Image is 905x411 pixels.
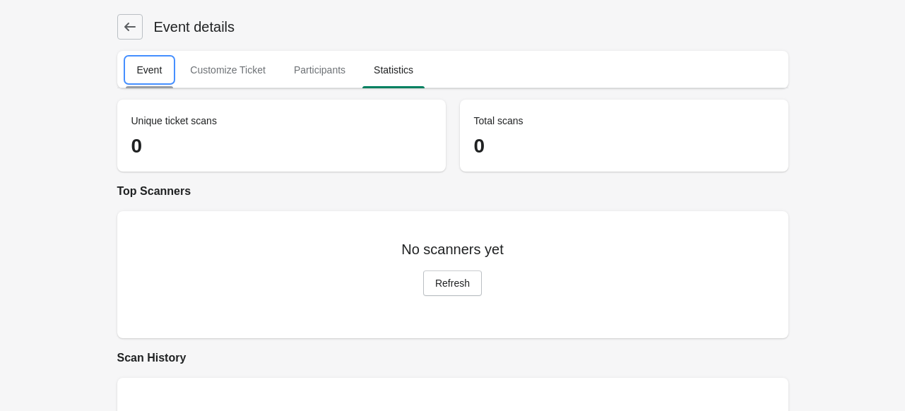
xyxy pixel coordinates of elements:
span: Participants [283,57,357,83]
p: 0 [131,135,432,157]
h3: Unique ticket scans [131,114,432,128]
p: No scanners yet [401,239,504,259]
span: Customize Ticket [179,57,277,83]
h3: Total scans [474,114,774,128]
span: Statistics [362,57,425,83]
h2: Top Scanners [117,183,788,200]
h2: Scan History [117,350,788,367]
button: Refresh [423,270,482,296]
h1: Event details [143,17,235,37]
span: Event [126,57,174,83]
span: Refresh [435,278,470,289]
p: 0 [474,135,774,157]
